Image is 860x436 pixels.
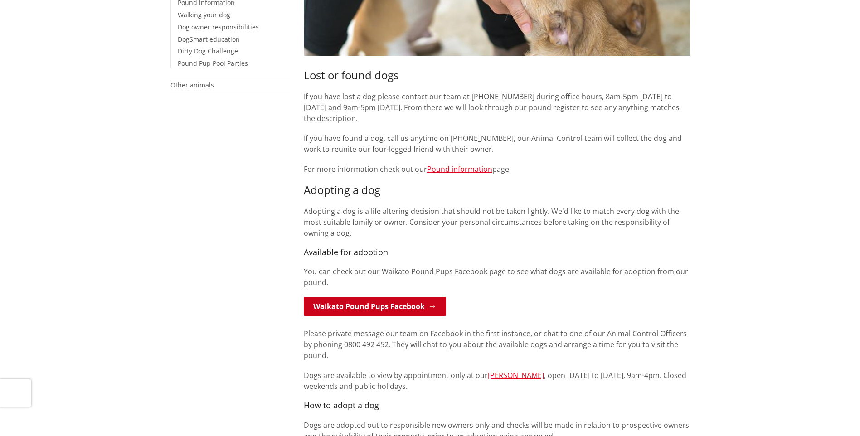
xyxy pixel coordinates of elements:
a: DogSmart education [178,35,240,44]
a: Pound Pup Pool Parties [178,59,248,68]
p: If you have lost a dog please contact our team at [PHONE_NUMBER] during office hours, 8am-5pm [DA... [304,91,690,124]
a: Dog owner responsibilities [178,23,259,31]
a: Dirty Dog Challenge [178,47,238,55]
p: You can check out our Waikato Pound Pups Facebook page to see what dogs are available for adoptio... [304,266,690,288]
p: Adopting a dog is a life altering decision that should not be taken lightly. We'd like to match e... [304,206,690,238]
a: Waikato Pound Pups Facebook [304,297,446,316]
a: Walking your dog [178,10,230,19]
p: For more information check out our page. [304,164,690,174]
a: Pound information [427,164,492,174]
p: Dogs are available to view by appointment only at our , open [DATE] to [DATE], 9am-4pm. Closed we... [304,370,690,392]
p: Please private message our team on Facebook in the first instance, or chat to one of our Animal C... [304,317,690,361]
h3: Adopting a dog [304,184,690,197]
a: Other animals [170,81,214,89]
h4: Available for adoption [304,247,690,257]
p: If you have found a dog, call us anytime on [PHONE_NUMBER], our Animal Control team will collect ... [304,133,690,155]
h3: Lost or found dogs [304,56,690,82]
h4: How to adopt a dog [304,401,690,411]
a: [PERSON_NAME] [488,370,544,380]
